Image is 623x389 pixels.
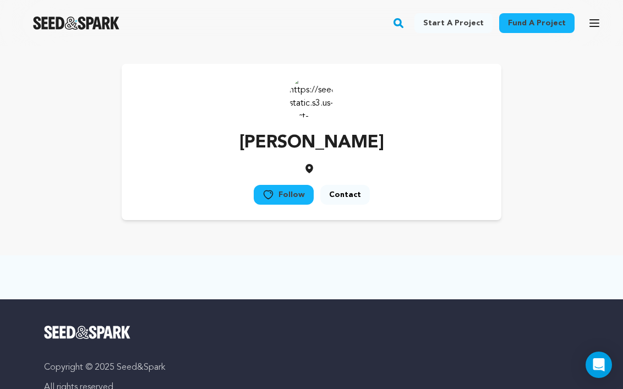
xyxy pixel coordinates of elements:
[239,130,384,156] p: [PERSON_NAME]
[289,75,334,119] img: https://seedandspark-static.s3.us-east-2.amazonaws.com/images/User/002/310/601/medium/ACg8ocLSpWK...
[586,352,612,378] div: Open Intercom Messenger
[414,13,493,33] a: Start a project
[33,17,119,30] img: Seed&Spark Logo Dark Mode
[44,326,130,339] img: Seed&Spark Logo
[33,17,119,30] a: Seed&Spark Homepage
[499,13,575,33] a: Fund a project
[320,185,370,205] a: Contact
[44,326,579,339] a: Seed&Spark Homepage
[254,185,314,205] a: Follow
[44,361,579,374] p: Copyright © 2025 Seed&Spark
